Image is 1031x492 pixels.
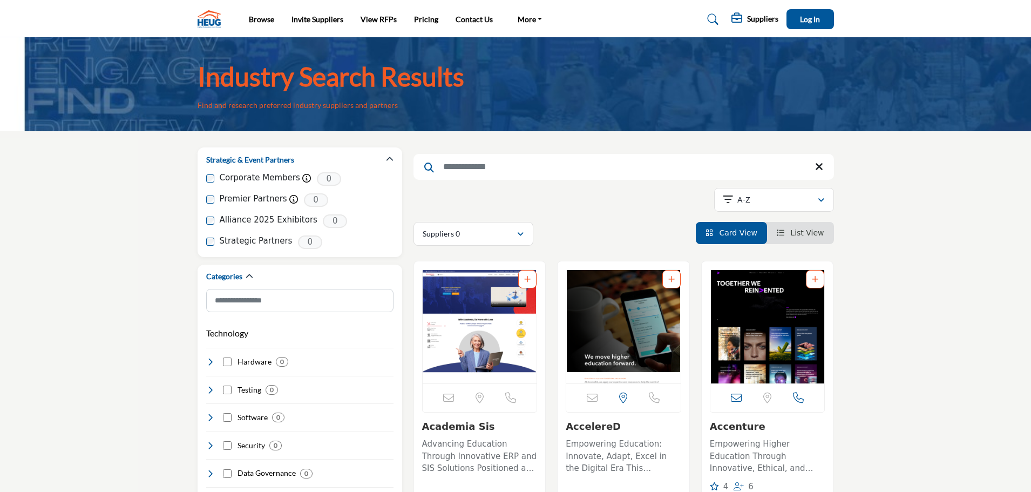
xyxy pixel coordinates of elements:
span: 0 [323,214,347,228]
a: Add To List [668,275,675,284]
p: Empowering Higher Education Through Innovative, Ethical, and Global Solutions In the dynamic land... [710,438,825,475]
h4: Data Governance: Robust systems ensuring data accuracy, consistency, and security, upholding the ... [238,468,296,478]
a: More [510,12,550,27]
div: 0 Results For Hardware [276,357,288,367]
a: Add To List [812,275,818,284]
h5: Suppliers [747,14,778,24]
b: 0 [276,414,280,421]
a: Add To List [524,275,531,284]
h3: Accenture [710,421,825,433]
span: 0 [298,235,322,249]
input: Search Category [206,289,394,312]
input: Strategic Partners checkbox [206,238,214,246]
h2: Strategic & Event Partners [206,154,294,165]
h3: Academia Sis [422,421,538,433]
h4: Hardware: Hardware Solutions [238,356,272,367]
p: Find and research preferred industry suppliers and partners [198,100,398,111]
input: Search Keyword [413,154,834,180]
label: Corporate Members [220,172,300,184]
a: View RFPs [361,15,397,24]
button: Technology [206,327,248,340]
a: Accenture [710,421,765,432]
label: Strategic Partners [220,235,293,247]
p: A-Z [737,194,750,205]
button: A-Z [714,188,834,212]
a: Search [697,11,725,28]
img: Site Logo [198,10,226,28]
h1: Industry Search Results [198,60,464,93]
button: Log In [786,9,834,29]
a: Open Listing in new tab [566,270,681,383]
div: Suppliers [731,13,778,26]
span: Card View [719,228,757,237]
a: Invite Suppliers [291,15,343,24]
label: Alliance 2025 Exhibitors [220,214,317,226]
img: Accenture [710,270,825,383]
h2: Categories [206,271,242,282]
b: 0 [274,442,277,449]
li: Card View [696,222,767,244]
img: Academia Sis [423,270,537,383]
a: Browse [249,15,274,24]
b: 0 [304,470,308,477]
li: List View [767,222,834,244]
a: AccelereD [566,421,621,432]
input: Select Hardware checkbox [223,358,232,366]
b: 0 [280,358,284,366]
span: Log In [800,15,820,24]
input: Alliance 2025 Exhibitors checkbox [206,217,214,225]
div: 0 Results For Data Governance [300,469,313,478]
a: Empowering Higher Education Through Innovative, Ethical, and Global Solutions In the dynamic land... [710,435,825,475]
p: Suppliers 0 [423,228,460,239]
b: 0 [270,386,274,394]
span: 6 [748,482,754,491]
a: Contact Us [456,15,493,24]
a: View List [777,228,824,237]
span: List View [790,228,824,237]
div: 0 Results For Testing [266,385,278,395]
span: 0 [304,193,328,207]
input: Premier Partners checkbox [206,196,214,204]
a: Advancing Education Through Innovative ERP and SIS Solutions Positioned at the intersection of te... [422,435,538,475]
i: Likes [710,482,719,490]
input: Select Software checkbox [223,413,232,422]
h4: Testing: Testing [238,385,261,395]
input: Corporate Members checkbox [206,174,214,183]
button: Suppliers 0 [413,222,533,246]
span: 0 [317,172,341,186]
a: View Card [706,228,757,237]
a: Pricing [414,15,438,24]
p: Advancing Education Through Innovative ERP and SIS Solutions Positioned at the intersection of te... [422,438,538,475]
label: Premier Partners [220,193,287,205]
span: 4 [723,482,729,491]
img: AccelereD [566,270,681,383]
a: Empowering Education: Innovate, Adapt, Excel in the Digital Era This company is dedicated to adva... [566,435,681,475]
h3: AccelereD [566,421,681,433]
div: 0 Results For Software [272,413,284,422]
h4: Software: Software solutions [238,412,268,423]
input: Select Testing checkbox [223,386,232,394]
input: Select Security checkbox [223,441,232,450]
input: Select Data Governance checkbox [223,469,232,478]
a: Open Listing in new tab [710,270,825,383]
h4: Security: Cutting-edge solutions ensuring the utmost protection of institutional data, preserving... [238,440,265,451]
a: Open Listing in new tab [423,270,537,383]
div: 0 Results For Security [269,441,282,450]
a: Academia Sis [422,421,495,432]
p: Empowering Education: Innovate, Adapt, Excel in the Digital Era This company is dedicated to adva... [566,438,681,475]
